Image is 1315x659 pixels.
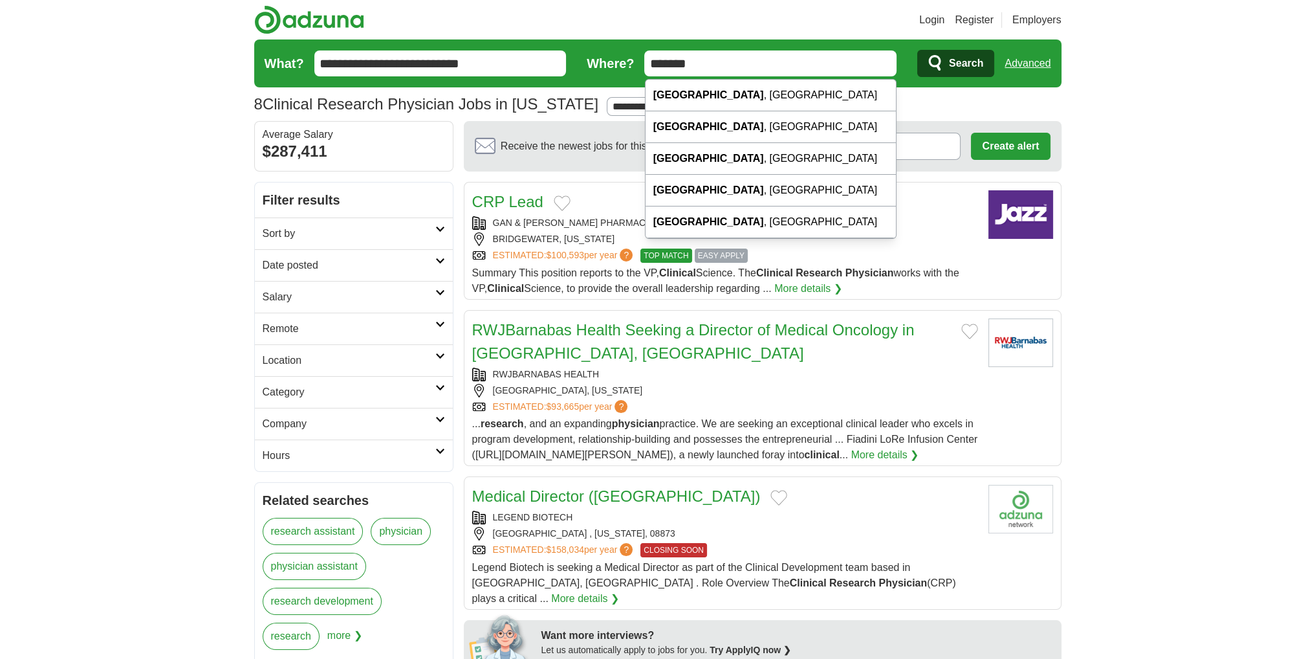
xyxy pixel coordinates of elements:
[646,143,897,175] div: , [GEOGRAPHIC_DATA]
[472,511,978,524] div: LEGEND BIOTECH
[988,190,1053,239] img: Company logo
[493,543,636,557] a: ESTIMATED:$158,034per year?
[653,216,764,227] strong: [GEOGRAPHIC_DATA]
[263,416,435,432] h2: Company
[955,12,994,28] a: Register
[541,643,1054,657] div: Let us automatically apply to jobs for you.
[254,95,599,113] h1: Clinical Research Physician Jobs in [US_STATE]
[653,89,764,100] strong: [GEOGRAPHIC_DATA]
[646,111,897,143] div: , [GEOGRAPHIC_DATA]
[612,418,660,429] strong: physician
[546,250,583,260] span: $100,593
[961,324,978,339] button: Add to favorite jobs
[971,133,1050,160] button: Create alert
[949,50,983,76] span: Search
[878,577,927,588] strong: Physician
[472,527,978,541] div: [GEOGRAPHIC_DATA] , [US_STATE], 08873
[263,491,445,510] h2: Related searches
[255,249,453,281] a: Date posted
[646,207,897,238] div: , [GEOGRAPHIC_DATA]
[472,562,956,604] span: Legend Biotech is seeking a Medical Director as part of the Clinical Development team based in [G...
[472,487,761,505] a: Medical Director ([GEOGRAPHIC_DATA])
[472,384,978,397] div: [GEOGRAPHIC_DATA], [US_STATE]
[263,553,366,580] a: physician assistant
[371,518,431,545] a: physician
[254,5,364,34] img: Adzuna logo
[493,249,636,263] a: ESTIMATED:$100,593per year?
[263,289,435,305] h2: Salary
[327,623,362,658] span: more ❯
[659,267,696,278] strong: Clinical
[541,628,1054,643] div: Want more interviews?
[472,267,959,294] span: Summary This position reports to the VP, Science. The works with the VP, Science, to provide the ...
[472,321,915,362] a: RWJBarnabas Health Seeking a Director of Medical Oncology in [GEOGRAPHIC_DATA], [GEOGRAPHIC_DATA]
[255,183,453,218] h2: Filter results
[263,353,435,368] h2: Location
[255,408,453,440] a: Company
[263,623,320,650] a: research
[804,449,839,460] strong: clinical
[646,175,897,207] div: , [GEOGRAPHIC_DATA]
[917,50,994,77] button: Search
[710,645,791,655] a: Try ApplyIQ now ❯
[695,249,748,263] span: EASY APPLY
[481,418,524,429] strong: research
[263,588,382,615] a: research development
[640,543,707,557] span: CLOSING SOON
[653,153,764,164] strong: [GEOGRAPHIC_DATA]
[620,543,633,556] span: ?
[829,577,876,588] strong: Research
[265,54,304,73] label: What?
[988,318,1053,367] img: RWJBarnabas Health logo
[472,418,978,460] span: ... , and an expanding practice. We are seeking an exceptional clinical leader who excels in prog...
[255,218,453,249] a: Sort by
[614,400,627,413] span: ?
[770,490,787,506] button: Add to favorite jobs
[263,140,445,163] div: $287,411
[263,226,435,241] h2: Sort by
[501,139,722,154] span: Receive the newest jobs for this search :
[646,80,897,111] div: , [GEOGRAPHIC_DATA]
[653,121,764,132] strong: [GEOGRAPHIC_DATA]
[845,267,894,278] strong: Physician
[1012,12,1061,28] a: Employers
[255,281,453,313] a: Salary
[640,249,691,263] span: TOP MATCH
[263,321,435,337] h2: Remote
[756,267,793,278] strong: Clinical
[546,544,583,555] span: $158,034
[255,440,453,471] a: Hours
[472,232,978,246] div: BRIDGEWATER, [US_STATE]
[551,591,619,607] a: More details ❯
[493,369,599,379] a: RWJBARNABAS HEALTH
[263,518,364,545] a: research assistant
[255,313,453,344] a: Remote
[255,376,453,408] a: Category
[988,485,1053,533] img: Company logo
[546,401,579,412] span: $93,665
[487,283,524,294] strong: Clinical
[587,54,634,73] label: Where?
[919,12,944,28] a: Login
[774,281,842,296] a: More details ❯
[554,195,571,211] button: Add to favorite jobs
[790,577,827,588] strong: Clinical
[796,267,842,278] strong: Research
[263,385,435,400] h2: Category
[493,400,631,414] a: ESTIMATED:$93,665per year?
[254,93,263,116] span: 8
[1005,50,1050,76] a: Advanced
[472,193,543,210] a: CRP Lead
[263,258,435,273] h2: Date posted
[851,447,919,463] a: More details ❯
[263,448,435,464] h2: Hours
[472,216,978,230] div: GAN & [PERSON_NAME] PHARMACEUTICALS
[255,344,453,376] a: Location
[653,184,764,195] strong: [GEOGRAPHIC_DATA]
[620,249,633,262] span: ?
[263,129,445,140] div: Average Salary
